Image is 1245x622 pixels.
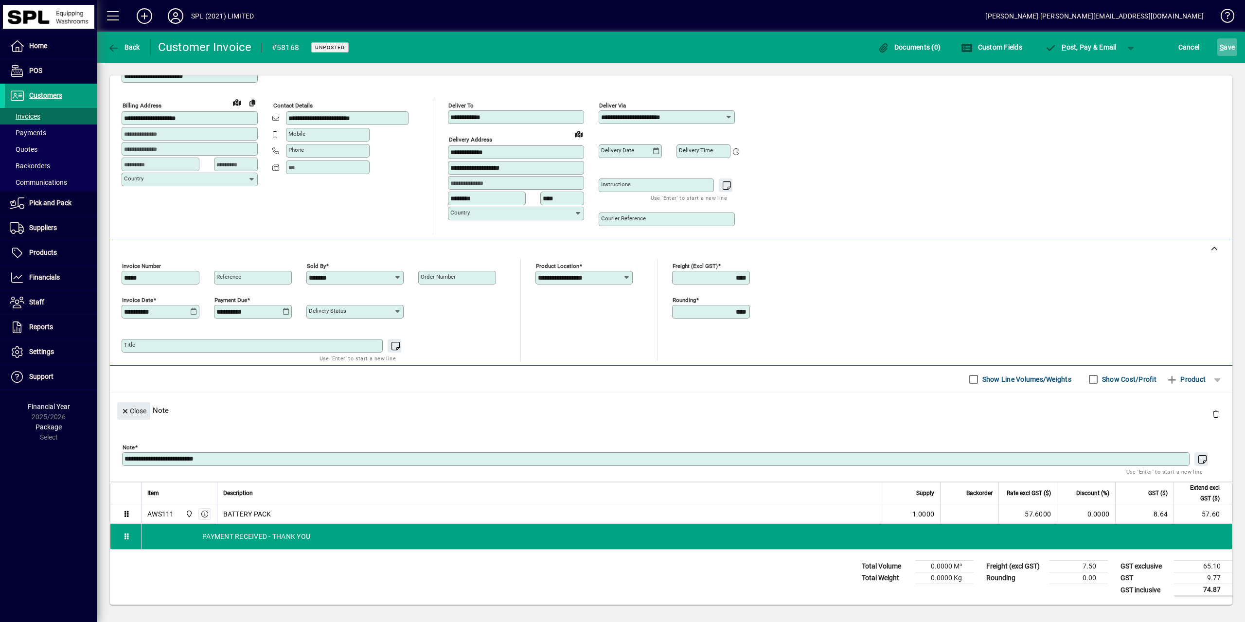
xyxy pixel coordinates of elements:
[320,353,396,364] mat-hint: Use 'Enter' to start a new line
[121,403,146,419] span: Close
[673,263,718,269] mat-label: Freight (excl GST)
[5,290,97,315] a: Staff
[147,509,174,519] div: AWS111
[5,158,97,174] a: Backorders
[214,297,247,303] mat-label: Payment due
[1174,504,1232,524] td: 57.60
[959,38,1025,56] button: Custom Fields
[29,298,44,306] span: Staff
[307,263,326,269] mat-label: Sold by
[1007,488,1051,498] span: Rate excl GST ($)
[223,509,271,519] span: BATTERY PACK
[5,216,97,240] a: Suppliers
[1213,2,1233,34] a: Knowledge Base
[245,95,260,110] button: Copy to Delivery address
[105,38,142,56] button: Back
[1166,372,1206,387] span: Product
[961,43,1022,51] span: Custom Fields
[1204,402,1227,426] button: Delete
[5,59,97,83] a: POS
[1116,572,1174,584] td: GST
[450,209,470,216] mat-label: Country
[1174,561,1232,572] td: 65.10
[5,191,97,215] a: Pick and Pack
[1174,572,1232,584] td: 9.77
[1116,584,1174,596] td: GST inclusive
[981,572,1049,584] td: Rounding
[10,145,37,153] span: Quotes
[29,42,47,50] span: Home
[857,561,915,572] td: Total Volume
[1220,39,1235,55] span: ave
[191,8,254,24] div: SPL (2021) LIMITED
[28,403,70,410] span: Financial Year
[29,67,42,74] span: POS
[97,38,151,56] app-page-header-button: Back
[183,509,194,519] span: SPL (2021) Limited
[448,102,474,109] mat-label: Deliver To
[1057,504,1115,524] td: 0.0000
[651,192,727,203] mat-hint: Use 'Enter' to start a new line
[124,175,143,182] mat-label: Country
[985,8,1204,24] div: [PERSON_NAME] [PERSON_NAME][EMAIL_ADDRESS][DOMAIN_NAME]
[1116,561,1174,572] td: GST exclusive
[5,365,97,389] a: Support
[107,43,140,51] span: Back
[966,488,993,498] span: Backorder
[536,263,579,269] mat-label: Product location
[29,249,57,256] span: Products
[123,444,135,451] mat-label: Note
[288,146,304,153] mat-label: Phone
[29,199,71,207] span: Pick and Pack
[1076,488,1109,498] span: Discount (%)
[5,241,97,265] a: Products
[117,402,150,420] button: Close
[122,263,161,269] mat-label: Invoice number
[915,561,974,572] td: 0.0000 M³
[5,340,97,364] a: Settings
[673,297,696,303] mat-label: Rounding
[122,297,153,303] mat-label: Invoice date
[601,147,634,154] mat-label: Delivery date
[29,348,54,355] span: Settings
[142,524,1232,549] div: PAYMENT RECEIVED - THANK YOU
[601,181,631,188] mat-label: Instructions
[1217,38,1237,56] button: Save
[1049,561,1108,572] td: 7.50
[679,147,713,154] mat-label: Delivery time
[229,94,245,110] a: View on map
[158,39,252,55] div: Customer Invoice
[29,91,62,99] span: Customers
[29,373,53,380] span: Support
[857,572,915,584] td: Total Weight
[5,124,97,141] a: Payments
[599,102,626,109] mat-label: Deliver via
[10,162,50,170] span: Backorders
[912,509,935,519] span: 1.0000
[875,38,943,56] button: Documents (0)
[129,7,160,25] button: Add
[5,141,97,158] a: Quotes
[272,40,300,55] div: #58168
[1062,43,1066,51] span: P
[1049,572,1108,584] td: 0.00
[115,406,153,415] app-page-header-button: Close
[1045,43,1117,51] span: ost, Pay & Email
[309,307,346,314] mat-label: Delivery status
[1176,38,1202,56] button: Cancel
[571,126,587,142] a: View on map
[980,374,1071,384] label: Show Line Volumes/Weights
[110,392,1232,428] div: Note
[5,34,97,58] a: Home
[10,112,40,120] span: Invoices
[124,341,135,348] mat-label: Title
[10,129,46,137] span: Payments
[147,488,159,498] span: Item
[216,273,241,280] mat-label: Reference
[36,423,62,431] span: Package
[421,273,456,280] mat-label: Order number
[5,108,97,124] a: Invoices
[1174,584,1232,596] td: 74.87
[29,273,60,281] span: Financials
[1148,488,1168,498] span: GST ($)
